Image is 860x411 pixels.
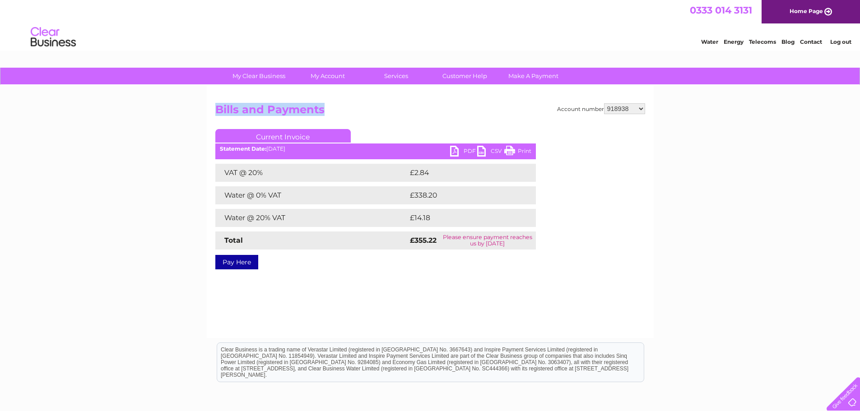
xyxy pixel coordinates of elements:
a: Contact [800,38,822,45]
a: Current Invoice [215,129,351,143]
a: Telecoms [749,38,776,45]
a: My Account [290,68,365,84]
a: My Clear Business [222,68,296,84]
h2: Bills and Payments [215,103,645,120]
a: Customer Help [428,68,502,84]
a: PDF [450,146,477,159]
img: logo.png [30,23,76,51]
a: Energy [724,38,744,45]
div: Account number [557,103,645,114]
div: [DATE] [215,146,536,152]
td: Please ensure payment reaches us by [DATE] [439,231,535,249]
td: £338.20 [408,186,520,204]
td: Water @ 20% VAT [215,209,408,227]
a: Make A Payment [496,68,571,84]
a: Water [701,38,718,45]
a: Print [504,146,531,159]
a: CSV [477,146,504,159]
b: Statement Date: [220,145,266,152]
a: 0333 014 3131 [690,5,752,16]
td: £2.84 [408,164,515,182]
td: VAT @ 20% [215,164,408,182]
a: Log out [830,38,851,45]
a: Pay Here [215,255,258,269]
a: Blog [781,38,795,45]
a: Services [359,68,433,84]
div: Clear Business is a trading name of Verastar Limited (registered in [GEOGRAPHIC_DATA] No. 3667643... [217,5,644,44]
td: Water @ 0% VAT [215,186,408,204]
strong: Total [224,236,243,245]
strong: £355.22 [410,236,437,245]
td: £14.18 [408,209,516,227]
